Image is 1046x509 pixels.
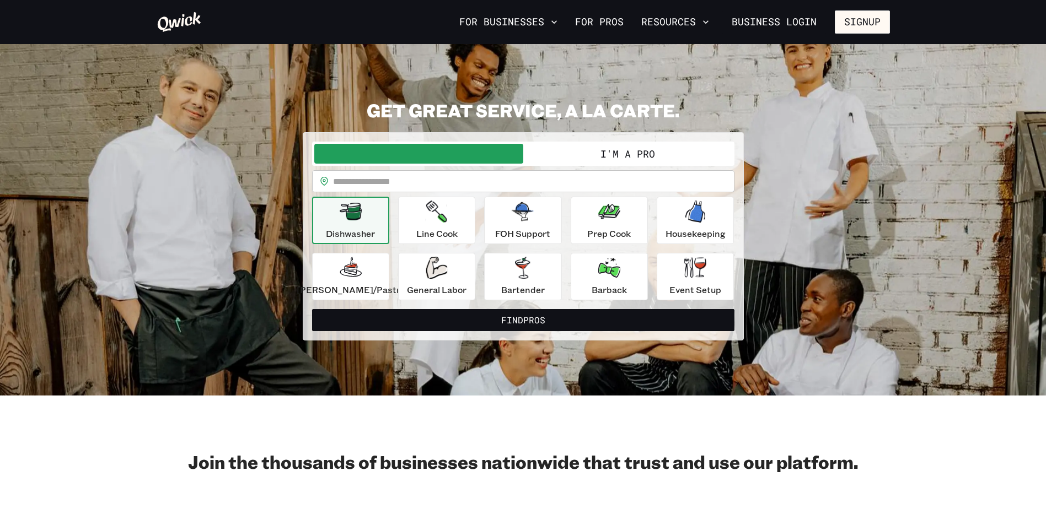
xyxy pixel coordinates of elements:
button: [PERSON_NAME]/Pastry [312,253,389,300]
button: Dishwasher [312,197,389,244]
button: Housekeeping [657,197,734,244]
p: Barback [592,283,627,296]
button: For Businesses [455,13,562,31]
button: Bartender [484,253,561,300]
button: General Labor [398,253,475,300]
a: For Pros [571,13,628,31]
button: Line Cook [398,197,475,244]
button: Signup [835,10,890,34]
button: FindPros [312,309,734,331]
p: Bartender [501,283,545,296]
h2: GET GREAT SERVICE, A LA CARTE. [303,99,744,121]
button: Prep Cook [571,197,648,244]
p: Line Cook [416,227,458,240]
p: Prep Cook [587,227,631,240]
button: Event Setup [657,253,734,300]
p: FOH Support [495,227,550,240]
button: I'm a Business [314,144,523,164]
button: I'm a Pro [523,144,732,164]
p: Dishwasher [326,227,375,240]
button: FOH Support [484,197,561,244]
a: Business Login [722,10,826,34]
p: [PERSON_NAME]/Pastry [297,283,405,296]
p: General Labor [407,283,466,296]
p: Event Setup [669,283,721,296]
button: Resources [637,13,714,31]
p: Housekeeping [666,227,726,240]
h2: Join the thousands of businesses nationwide that trust and use our platform. [157,451,890,473]
button: Barback [571,253,648,300]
